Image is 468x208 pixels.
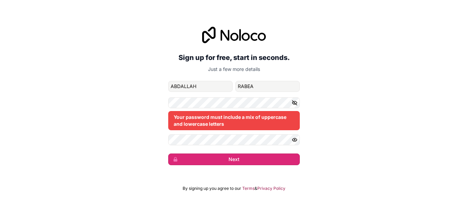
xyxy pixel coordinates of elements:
input: given-name [168,81,233,92]
button: Next [168,154,300,165]
a: Privacy Policy [257,186,285,191]
input: Password [168,97,300,108]
input: family-name [235,81,300,92]
h2: Sign up for free, start in seconds. [168,51,300,64]
p: Just a few more details [168,66,300,73]
div: Your password must include a mix of uppercase and lowercase letters [168,111,300,130]
input: Confirm password [168,134,300,145]
a: Terms [242,186,255,191]
span: & [255,186,257,191]
span: By signing up you agree to our [183,186,241,191]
